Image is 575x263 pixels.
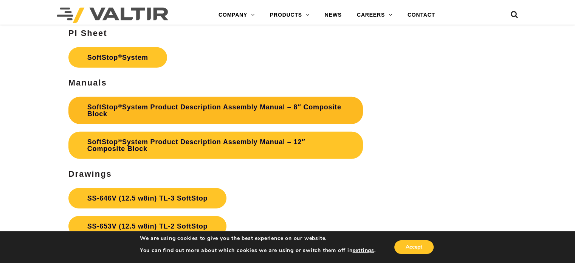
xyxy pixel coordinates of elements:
a: PRODUCTS [262,8,317,23]
sup: ® [118,53,122,59]
strong: PI Sheet [68,28,107,38]
button: Accept [394,240,434,254]
button: settings [352,247,374,254]
a: SoftStop®System Product Description Assembly Manual – 12″ Composite Block [68,132,363,159]
a: SoftStop®System [68,47,167,68]
strong: Manuals [68,78,107,87]
img: Valtir [57,8,168,23]
a: SS-653V (12.5 w8in) TL-2 SoftStop [68,216,226,237]
p: You can find out more about which cookies we are using or switch them off in . [140,247,376,254]
sup: ® [118,138,122,143]
a: COMPANY [211,8,262,23]
a: NEWS [317,8,349,23]
a: SS-646V (12.5 w8in) TL-3 SoftStop [68,188,226,209]
p: We are using cookies to give you the best experience on our website. [140,235,376,242]
a: CONTACT [400,8,443,23]
sup: ® [118,103,122,109]
strong: Drawings [68,169,112,179]
a: SoftStop®System Product Description Assembly Manual – 8″ Composite Block [68,97,363,124]
a: CAREERS [349,8,400,23]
